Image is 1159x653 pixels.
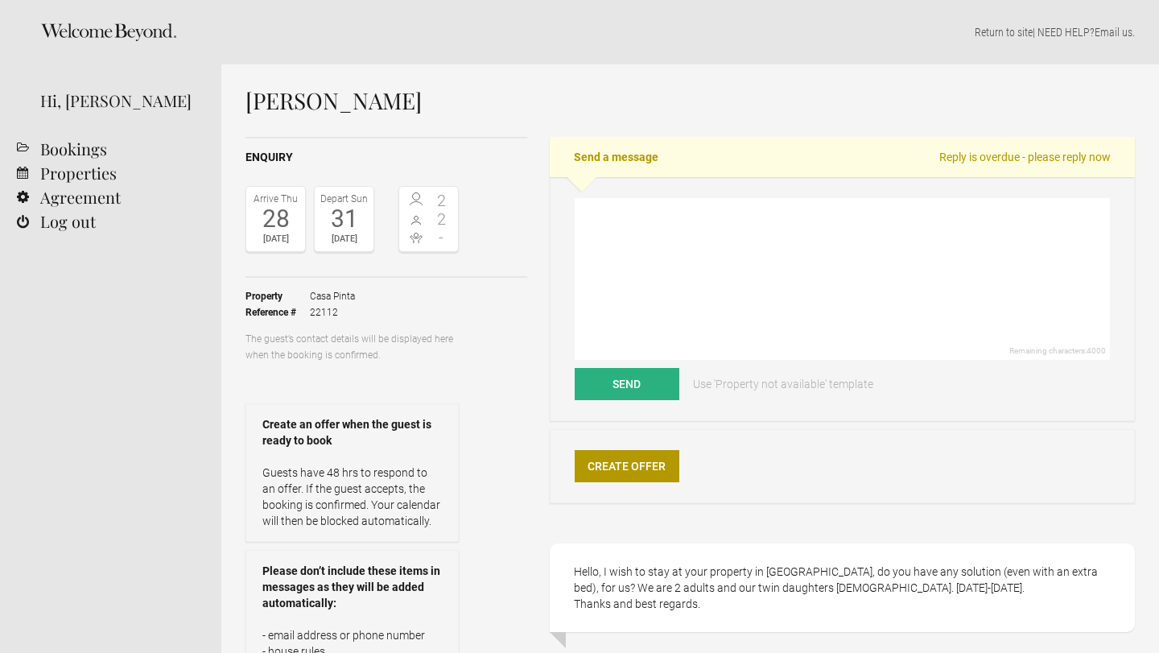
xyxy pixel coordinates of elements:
strong: Create an offer when the guest is ready to book [262,416,442,448]
a: Use 'Property not available' template [682,368,885,400]
a: Email us [1095,26,1132,39]
a: Return to site [975,26,1033,39]
span: 2 [429,192,455,209]
p: Guests have 48 hrs to respond to an offer. If the guest accepts, the booking is confirmed. Your c... [262,465,442,529]
strong: Please don’t include these items in messages as they will be added automatically: [262,563,442,611]
h1: [PERSON_NAME] [245,89,1135,113]
div: Hello, I wish to stay at your property in [GEOGRAPHIC_DATA], do you have any solution (even with ... [550,543,1135,632]
span: Casa Pinta [310,288,355,304]
a: Create Offer [575,450,679,482]
span: - [429,229,455,246]
strong: Property [245,288,310,304]
div: 28 [250,207,301,231]
div: Arrive Thu [250,191,301,207]
h2: Send a message [550,137,1135,177]
button: Send [575,368,679,400]
strong: Reference # [245,304,310,320]
span: 22112 [310,304,355,320]
p: The guest’s contact details will be displayed here when the booking is confirmed. [245,331,459,363]
span: 2 [429,211,455,227]
div: Depart Sun [319,191,369,207]
div: [DATE] [250,231,301,247]
div: [DATE] [319,231,369,247]
div: 31 [319,207,369,231]
span: Reply is overdue - please reply now [939,149,1111,165]
div: Hi, [PERSON_NAME] [40,89,197,113]
h2: Enquiry [245,149,527,166]
p: | NEED HELP? . [245,24,1135,40]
